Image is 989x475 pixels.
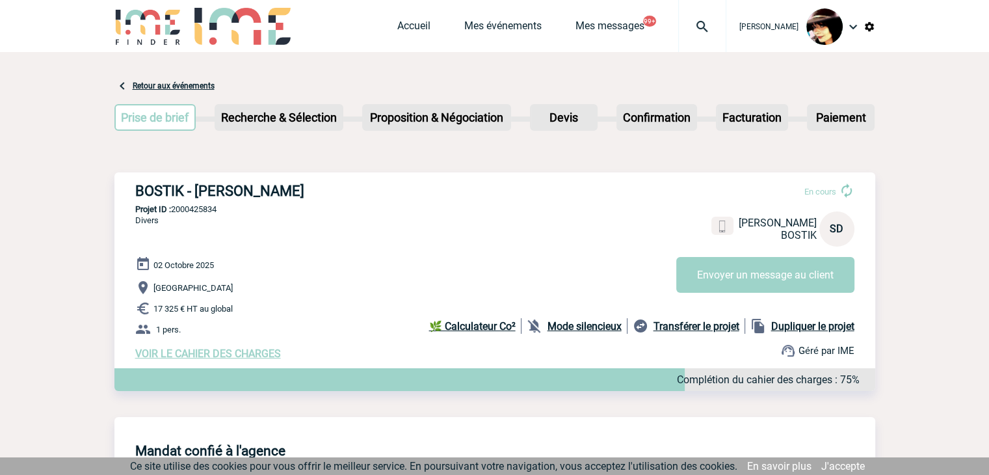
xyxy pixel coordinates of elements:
[153,283,233,293] span: [GEOGRAPHIC_DATA]
[750,318,766,334] img: file_copy-black-24dp.png
[114,8,182,45] img: IME-Finder
[618,105,696,129] p: Confirmation
[429,320,516,332] b: 🌿 Calculateur Co²
[808,105,873,129] p: Paiement
[135,443,285,459] h4: Mandat confié à l'agence
[363,105,510,129] p: Proposition & Négociation
[798,345,854,357] span: Géré par IME
[531,105,596,129] p: Devis
[397,20,430,38] a: Accueil
[747,460,811,472] a: En savoir plus
[781,229,817,241] span: BOSTIK
[676,257,854,293] button: Envoyer un message au client
[821,460,865,472] a: J'accepte
[830,223,843,235] span: SD
[547,320,622,332] b: Mode silencieux
[153,304,233,314] span: 17 325 € HT au global
[114,204,875,214] p: 2000425834
[739,22,798,31] span: [PERSON_NAME]
[429,318,521,334] a: 🌿 Calculateur Co²
[739,217,817,229] span: [PERSON_NAME]
[771,320,854,332] b: Dupliquer le projet
[804,187,836,197] span: En cours
[156,325,181,334] span: 1 pers.
[806,8,843,45] img: 101023-0.jpg
[153,260,214,270] span: 02 Octobre 2025
[575,20,644,38] a: Mes messages
[643,16,656,27] button: 99+
[464,20,542,38] a: Mes événements
[135,183,525,199] h3: BOSTIK - [PERSON_NAME]
[216,105,342,129] p: Recherche & Sélection
[130,460,737,472] span: Ce site utilise des cookies pour vous offrir le meilleur service. En poursuivant votre navigation...
[133,81,215,90] a: Retour aux événements
[135,347,281,360] a: VOIR LE CAHIER DES CHARGES
[780,343,796,359] img: support.png
[717,221,728,232] img: portable.png
[653,320,739,332] b: Transférer le projet
[135,204,171,214] b: Projet ID :
[135,215,159,225] span: Divers
[717,105,787,129] p: Facturation
[116,105,195,129] p: Prise de brief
